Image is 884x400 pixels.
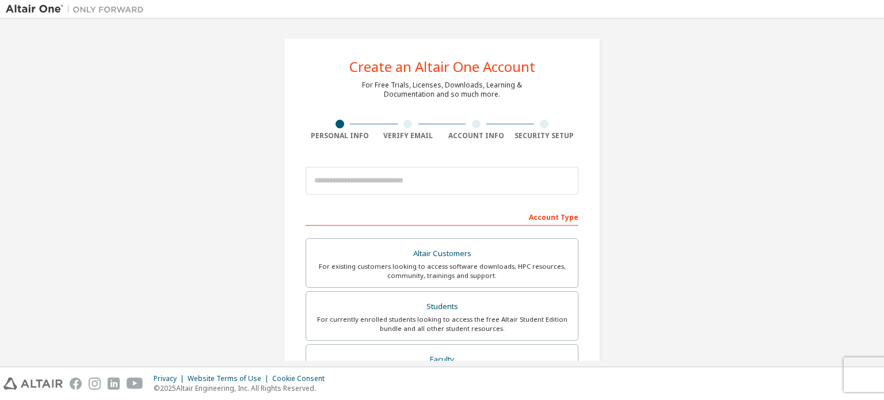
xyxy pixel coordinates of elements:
[70,378,82,390] img: facebook.svg
[313,315,571,333] div: For currently enrolled students looking to access the free Altair Student Edition bundle and all ...
[188,374,272,383] div: Website Terms of Use
[349,60,535,74] div: Create an Altair One Account
[272,374,331,383] div: Cookie Consent
[362,81,522,99] div: For Free Trials, Licenses, Downloads, Learning & Documentation and so much more.
[127,378,143,390] img: youtube.svg
[3,378,63,390] img: altair_logo.svg
[89,378,101,390] img: instagram.svg
[313,246,571,262] div: Altair Customers
[6,3,150,15] img: Altair One
[108,378,120,390] img: linkedin.svg
[306,207,578,226] div: Account Type
[154,374,188,383] div: Privacy
[510,131,579,140] div: Security Setup
[154,383,331,393] p: © 2025 Altair Engineering, Inc. All Rights Reserved.
[313,352,571,368] div: Faculty
[374,131,443,140] div: Verify Email
[442,131,510,140] div: Account Info
[313,299,571,315] div: Students
[306,131,374,140] div: Personal Info
[313,262,571,280] div: For existing customers looking to access software downloads, HPC resources, community, trainings ...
